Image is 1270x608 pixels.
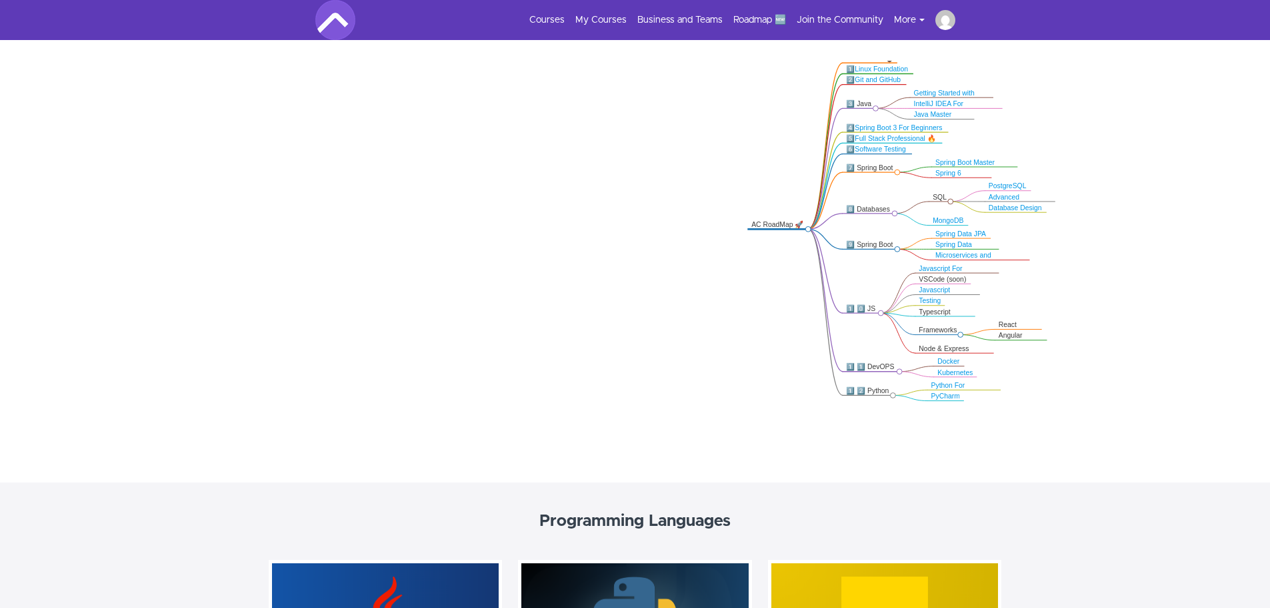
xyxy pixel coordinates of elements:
div: 1️⃣ [846,65,909,74]
div: 8️⃣ Databases [846,205,891,214]
a: Spring Boot 3 For Beginners [855,124,942,131]
a: Roadmap 🆕 [733,13,786,27]
a: Linux Foundation [855,65,908,73]
div: 7️⃣ Spring Boot [846,164,893,172]
div: Frameworks [919,326,957,335]
a: Python For Beginners [931,382,965,398]
a: Kubernetes [937,369,973,376]
a: Business and Teams [637,13,723,27]
button: More [894,13,935,27]
a: Software Testing [855,145,906,153]
div: 1️⃣ 1️⃣ DevOPS [846,363,896,372]
div: AC RoadMap 🚀 [751,220,805,229]
div: 3️⃣ Java [846,99,872,108]
a: Java Master Class [914,111,952,127]
a: Spring Data Mongo [935,241,972,257]
a: Advanced Database [989,194,1019,210]
div: 9️⃣ Spring Boot [846,240,893,249]
div: Node & Express (soon) [919,344,989,362]
div: 5️⃣ [846,134,938,143]
a: Join the Community [797,13,883,27]
div: VSCode (soon) [919,275,966,284]
a: Microservices and Distributed [935,252,991,268]
a: Getting Started with Java [914,89,975,105]
strong: Programming Languages [539,513,731,529]
div: 4️⃣ [846,123,944,132]
div: 2️⃣ [846,76,902,85]
a: Full Stack Professional 🔥 [855,135,935,142]
a: Javascript For Beginners [919,265,962,281]
a: MongoDB [933,217,963,224]
div: 6️⃣ [846,145,907,154]
a: IntelliJ IDEA For Developers [914,100,963,116]
a: Spring Boot Master Class [935,159,995,175]
a: Testing [919,297,941,304]
div: Angular (soon) [999,332,1043,349]
a: PyCharm [931,392,960,400]
a: Git and GitHub [855,76,901,83]
a: Spring Data JPA [935,230,986,238]
img: mehmedovictt@gmail.com [935,10,955,30]
div: 1️⃣ 0️⃣ JS [846,304,877,313]
a: Spring 6 Security [935,170,961,186]
div: Typescript (soon) [919,308,971,325]
a: Database Design [989,204,1042,212]
a: Courses [529,13,565,27]
div: React (soon) [999,320,1037,338]
a: Docker [937,358,959,365]
a: PostgreSQL [989,182,1027,190]
div: SQL [933,193,947,202]
div: 1️⃣ 2️⃣ Python [846,386,889,395]
a: My Courses [575,13,627,27]
a: Javascript Mastery [919,286,950,302]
